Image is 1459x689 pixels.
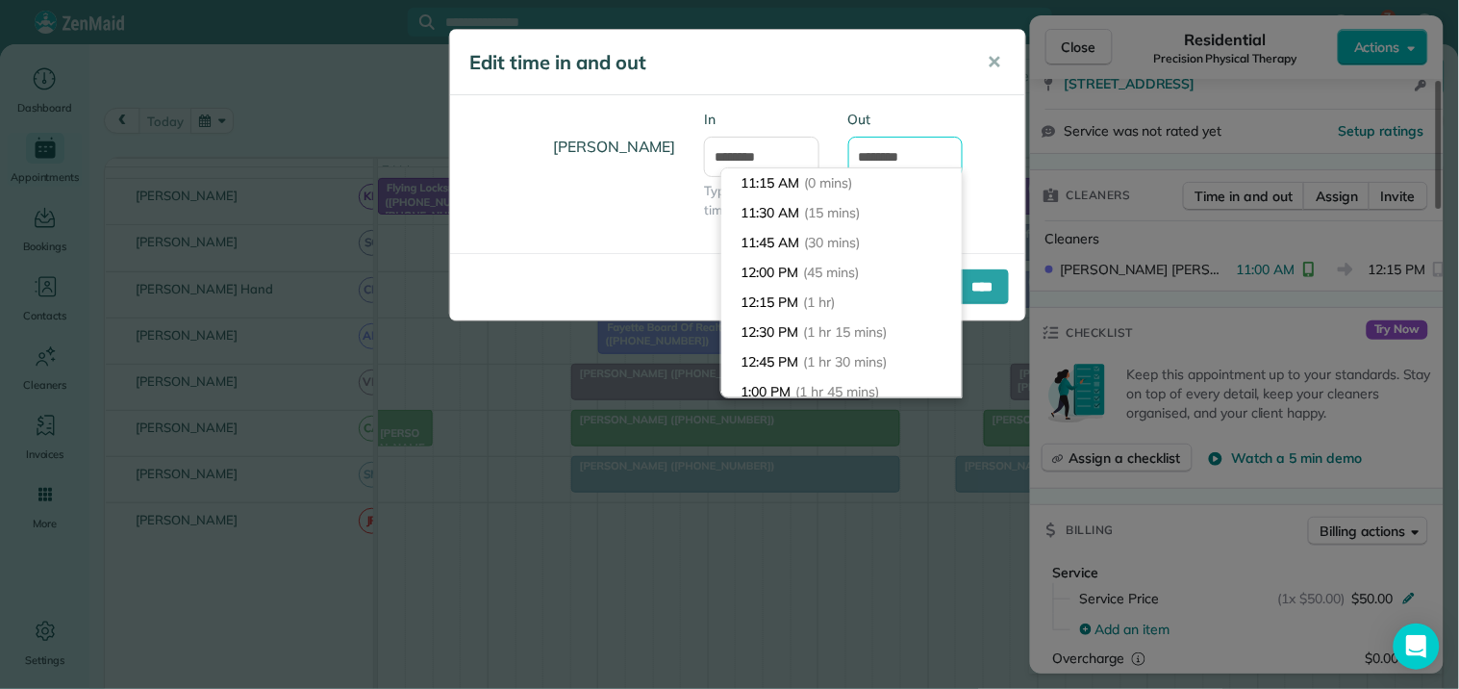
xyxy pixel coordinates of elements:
li: 12:30 PM [721,318,962,347]
li: 11:30 AM [721,198,962,228]
label: Out [848,110,964,129]
li: 12:45 PM [721,347,962,377]
span: (1 hr) [803,293,835,311]
span: (30 mins) [804,234,860,251]
h4: [PERSON_NAME] [465,119,675,174]
span: ✕ [987,51,1001,73]
span: (15 mins) [804,204,860,221]
span: (1 hr 45 mins) [795,383,878,400]
li: 1:00 PM [721,377,962,407]
span: (45 mins) [803,264,859,281]
span: (0 mins) [804,174,852,191]
h5: Edit time in and out [469,49,960,76]
li: 11:15 AM [721,168,962,198]
span: (1 hr 15 mins) [803,323,886,341]
label: In [704,110,819,129]
li: 11:45 AM [721,228,962,258]
span: (1 hr 30 mins) [803,353,886,370]
div: Open Intercom Messenger [1394,624,1440,670]
li: 12:15 PM [721,288,962,318]
span: Type or select a time [704,182,819,219]
li: 12:00 PM [721,258,962,288]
